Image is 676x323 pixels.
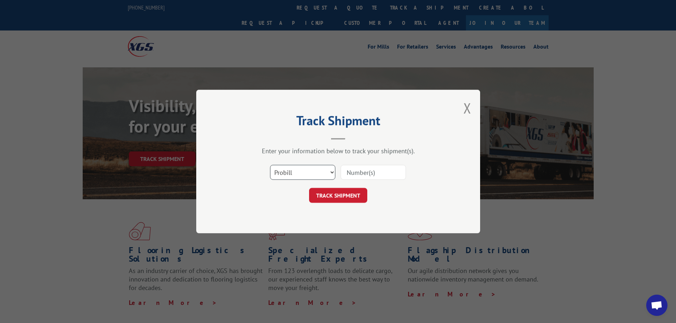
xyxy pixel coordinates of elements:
button: Close modal [463,99,471,117]
button: TRACK SHIPMENT [309,188,367,203]
input: Number(s) [341,165,406,180]
div: Open chat [646,295,667,316]
div: Enter your information below to track your shipment(s). [232,147,445,155]
h2: Track Shipment [232,116,445,129]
